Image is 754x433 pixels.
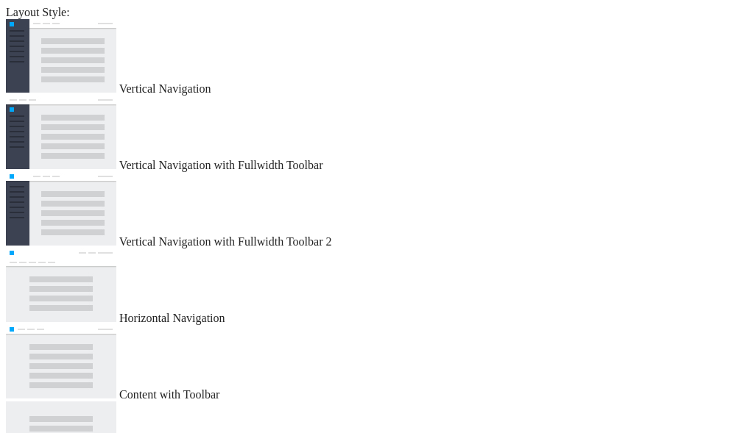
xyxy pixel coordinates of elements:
md-radio-button: Content with Toolbar [6,325,748,401]
span: Horizontal Navigation [119,312,225,324]
md-radio-button: Horizontal Navigation [6,248,748,325]
img: vertical-nav-with-full-toolbar.jpg [6,96,116,169]
md-radio-button: Vertical Navigation with Fullwidth Toolbar [6,96,748,172]
md-radio-button: Vertical Navigation with Fullwidth Toolbar 2 [6,172,748,248]
img: vertical-nav.jpg [6,19,116,93]
md-radio-button: Vertical Navigation [6,19,748,96]
span: Vertical Navigation with Fullwidth Toolbar [119,159,323,171]
span: Vertical Navigation with Fullwidth Toolbar 2 [119,235,332,248]
div: Layout Style: [6,6,748,19]
span: Content with Toolbar [119,388,219,401]
img: content-with-toolbar.jpg [6,325,116,398]
img: horizontal-nav.jpg [6,248,116,322]
img: vertical-nav-with-full-toolbar-2.jpg [6,172,116,246]
span: Vertical Navigation [119,82,211,95]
